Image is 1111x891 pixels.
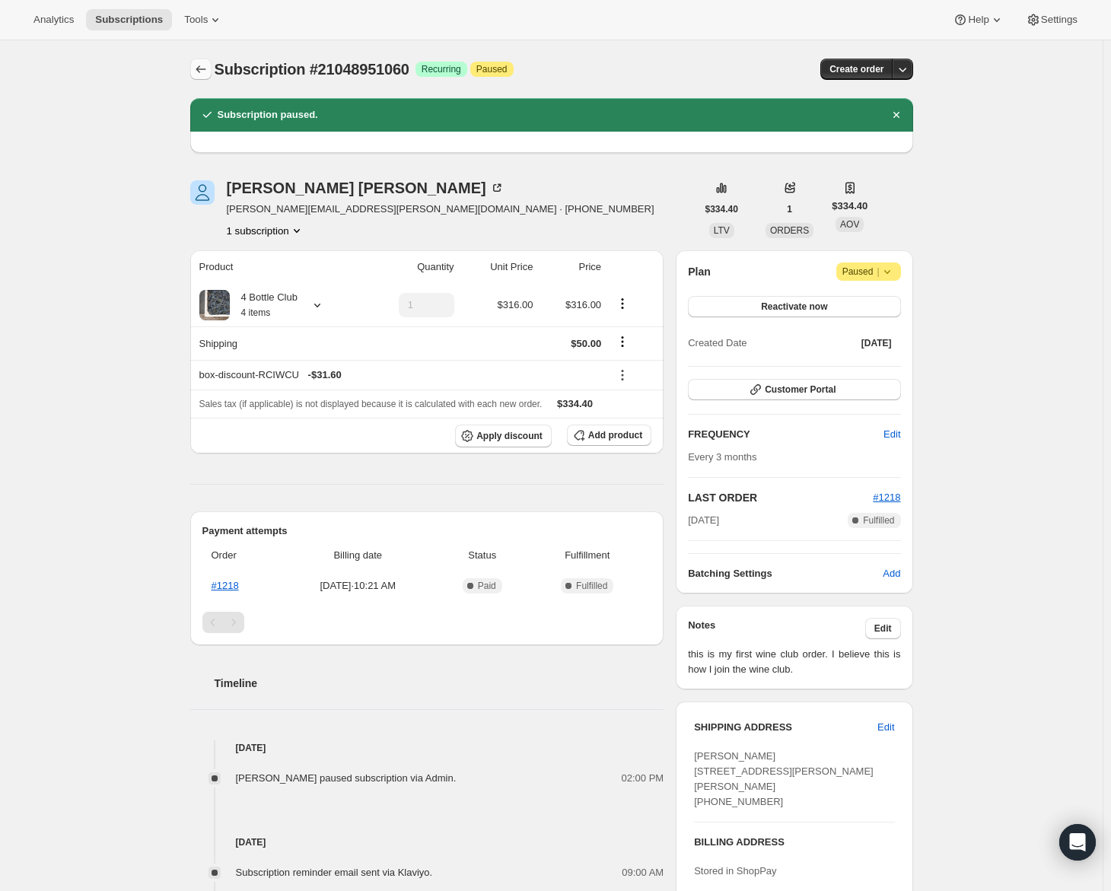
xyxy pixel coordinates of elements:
[874,562,909,586] button: Add
[283,578,432,593] span: [DATE] · 10:21 AM
[537,250,606,284] th: Price
[190,326,361,360] th: Shipping
[571,338,601,349] span: $50.00
[770,225,809,236] span: ORDERS
[441,548,523,563] span: Status
[622,865,664,880] span: 09:00 AM
[688,513,719,528] span: [DATE]
[694,720,877,735] h3: SHIPPING ADDRESS
[877,266,879,278] span: |
[610,333,635,350] button: Shipping actions
[202,539,279,572] th: Order
[199,290,230,320] img: product img
[532,548,642,563] span: Fulfillment
[24,9,83,30] button: Analytics
[883,566,900,581] span: Add
[86,9,172,30] button: Subscriptions
[478,580,496,592] span: Paid
[95,14,163,26] span: Subscriptions
[202,612,652,633] nav: Pagination
[944,9,1013,30] button: Help
[778,199,801,220] button: 1
[476,63,508,75] span: Paused
[215,61,409,78] span: Subscription #21048951060
[218,107,318,123] h2: Subscription paused.
[852,333,901,354] button: [DATE]
[455,425,552,447] button: Apply discount
[877,720,894,735] span: Edit
[227,180,505,196] div: [PERSON_NAME] [PERSON_NAME]
[694,865,776,877] span: Stored in ShopPay
[688,451,756,463] span: Every 3 months
[861,337,892,349] span: [DATE]
[694,750,874,807] span: [PERSON_NAME] [STREET_ADDRESS][PERSON_NAME][PERSON_NAME] [PHONE_NUMBER]
[688,296,900,317] button: Reactivate now
[705,203,738,215] span: $334.40
[567,425,651,446] button: Add product
[190,835,664,850] h4: [DATE]
[190,180,215,205] span: Denise Sloan
[565,299,601,310] span: $316.00
[714,225,730,236] span: LTV
[688,427,883,442] h2: FREQUENCY
[886,104,907,126] button: Dismiss notification
[1041,14,1078,26] span: Settings
[761,301,827,313] span: Reactivate now
[688,647,900,677] span: this is my first wine club order. I believe this is how I join the wine club.
[765,383,836,396] span: Customer Portal
[422,63,461,75] span: Recurring
[476,430,543,442] span: Apply discount
[688,490,873,505] h2: LAST ORDER
[236,772,457,784] span: [PERSON_NAME] paused subscription via Admin.
[832,199,867,214] span: $334.40
[874,622,892,635] span: Edit
[190,59,212,80] button: Subscriptions
[874,422,909,447] button: Edit
[863,514,894,527] span: Fulfilled
[212,580,239,591] a: #1218
[236,867,433,878] span: Subscription reminder email sent via Klaviyo.
[868,715,903,740] button: Edit
[694,835,894,850] h3: BILLING ADDRESS
[308,368,342,383] span: - $31.60
[241,307,271,318] small: 4 items
[175,9,232,30] button: Tools
[865,618,901,639] button: Edit
[227,223,304,238] button: Product actions
[688,336,747,351] span: Created Date
[459,250,538,284] th: Unit Price
[33,14,74,26] span: Analytics
[202,523,652,539] h2: Payment attempts
[199,368,602,383] div: box-discount-RCIWCU
[1017,9,1087,30] button: Settings
[688,379,900,400] button: Customer Portal
[840,219,859,230] span: AOV
[199,399,543,409] span: Sales tax (if applicable) is not displayed because it is calculated with each new order.
[230,290,298,320] div: 4 Bottle Club
[190,250,361,284] th: Product
[283,548,432,563] span: Billing date
[968,14,988,26] span: Help
[588,429,642,441] span: Add product
[873,490,900,505] button: #1218
[557,398,593,409] span: $334.40
[696,199,747,220] button: $334.40
[688,264,711,279] h2: Plan
[361,250,459,284] th: Quantity
[883,427,900,442] span: Edit
[787,203,792,215] span: 1
[184,14,208,26] span: Tools
[190,740,664,756] h4: [DATE]
[688,566,883,581] h6: Batching Settings
[688,618,865,639] h3: Notes
[873,492,900,503] a: #1218
[820,59,893,80] button: Create order
[215,676,664,691] h2: Timeline
[1059,824,1096,861] div: Open Intercom Messenger
[497,299,533,310] span: $316.00
[576,580,607,592] span: Fulfilled
[842,264,895,279] span: Paused
[622,771,664,786] span: 02:00 PM
[610,295,635,312] button: Product actions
